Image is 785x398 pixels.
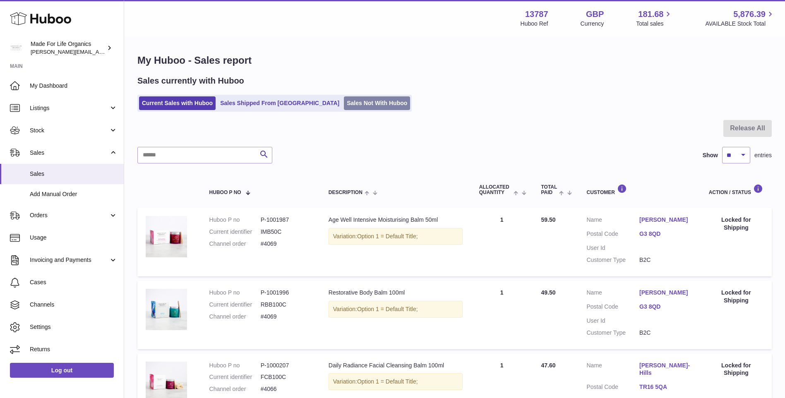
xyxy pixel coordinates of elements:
a: [PERSON_NAME]-Hills [639,362,692,377]
td: 1 [471,208,533,276]
dt: Name [586,362,639,379]
span: ALLOCATED Quantity [479,185,511,195]
span: 47.60 [541,362,555,369]
strong: GBP [586,9,604,20]
a: Sales Not With Huboo [344,96,410,110]
a: 5,876.39 AVAILABLE Stock Total [705,9,775,28]
span: Option 1 = Default Title; [357,233,418,240]
span: [PERSON_NAME][EMAIL_ADDRESS][PERSON_NAME][DOMAIN_NAME] [31,48,210,55]
span: 49.50 [541,289,555,296]
div: Locked for Shipping [709,216,763,232]
span: Total paid [541,185,557,195]
span: AVAILABLE Stock Total [705,20,775,28]
dt: User Id [586,317,639,325]
div: Currency [581,20,604,28]
dd: #4066 [261,385,312,393]
a: Sales Shipped From [GEOGRAPHIC_DATA] [217,96,342,110]
div: Variation: [329,301,463,318]
dt: Customer Type [586,256,639,264]
a: G3 8QD [639,230,692,238]
dt: Current identifier [209,301,261,309]
span: Returns [30,345,118,353]
dt: Current identifier [209,228,261,236]
span: Stock [30,127,109,134]
span: Settings [30,323,118,331]
span: My Dashboard [30,82,118,90]
dd: IMB50C [261,228,312,236]
dd: RBB100C [261,301,312,309]
a: [PERSON_NAME] [639,289,692,297]
a: [PERSON_NAME] [639,216,692,224]
div: Customer [586,184,692,195]
span: Description [329,190,362,195]
dt: Huboo P no [209,289,261,297]
span: Orders [30,211,109,219]
dd: P-1001987 [261,216,312,224]
span: Option 1 = Default Title; [357,378,418,385]
h1: My Huboo - Sales report [137,54,772,67]
dt: Postal Code [586,303,639,313]
span: Option 1 = Default Title; [357,306,418,312]
dt: Postal Code [586,383,639,393]
dt: User Id [586,244,639,252]
dt: Channel order [209,313,261,321]
a: 181.68 Total sales [636,9,673,28]
a: Log out [10,363,114,378]
dt: Channel order [209,240,261,248]
dd: P-1000207 [261,362,312,369]
label: Show [703,151,718,159]
a: TR16 5QA [639,383,692,391]
span: Sales [30,149,109,157]
a: G3 8QD [639,303,692,311]
span: Total sales [636,20,673,28]
strong: 13787 [525,9,548,20]
span: 181.68 [638,9,663,20]
dt: Customer Type [586,329,639,337]
div: Variation: [329,373,463,390]
dt: Channel order [209,385,261,393]
span: Usage [30,234,118,242]
td: 1 [471,281,533,349]
div: Daily Radiance Facial Cleansing Balm 100ml [329,362,463,369]
div: Locked for Shipping [709,289,763,304]
a: Current Sales with Huboo [139,96,216,110]
span: 59.50 [541,216,555,223]
span: entries [754,151,772,159]
div: Made For Life Organics [31,40,105,56]
img: restorative-body-balm-100ml-rbb100c-1-v1.jpg [146,289,187,330]
span: Channels [30,301,118,309]
span: Listings [30,104,109,112]
dd: FCB100C [261,373,312,381]
img: age-well-intensive-moisturising-balm-50ml-imb50c-1.jpg [146,216,187,257]
dd: B2C [639,256,692,264]
dd: P-1001996 [261,289,312,297]
span: Sales [30,170,118,178]
span: Invoicing and Payments [30,256,109,264]
h2: Sales currently with Huboo [137,75,244,86]
dt: Huboo P no [209,216,261,224]
span: Huboo P no [209,190,241,195]
div: Age Well Intensive Moisturising Balm 50ml [329,216,463,224]
dt: Name [586,216,639,226]
dt: Name [586,289,639,299]
dt: Current identifier [209,373,261,381]
div: Variation: [329,228,463,245]
span: Cases [30,278,118,286]
div: Locked for Shipping [709,362,763,377]
dd: #4069 [261,313,312,321]
span: Add Manual Order [30,190,118,198]
dt: Postal Code [586,230,639,240]
dd: #4069 [261,240,312,248]
div: Huboo Ref [521,20,548,28]
dt: Huboo P no [209,362,261,369]
dd: B2C [639,329,692,337]
div: Action / Status [709,184,763,195]
img: geoff.winwood@madeforlifeorganics.com [10,42,22,54]
span: 5,876.39 [733,9,766,20]
div: Restorative Body Balm 100ml [329,289,463,297]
